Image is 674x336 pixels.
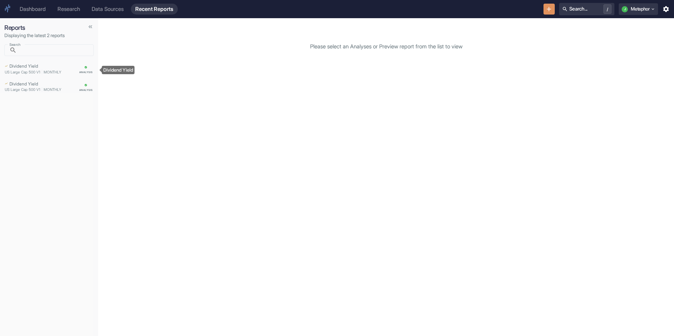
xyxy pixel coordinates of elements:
a: Dividend Yield [1,80,97,96]
div: J [622,6,628,12]
span: Signal [5,80,8,87]
p: Dividend Yield [9,62,38,69]
p: Dividend Yield [9,80,38,87]
div: analysis [79,71,93,74]
a: Dividend Yield [1,62,97,78]
button: New Resource [543,4,555,15]
div: Research [57,6,80,12]
a: Dashboard [15,4,50,15]
span: US Large Cap 500 V1 [5,87,42,92]
h6: Reports [4,24,94,31]
span: Displaying the latest 2 reports [4,33,65,38]
span: MONTHLY [42,70,61,74]
span: US Large Cap 500 V1 [5,70,42,74]
div: Data Sources [92,6,124,12]
a: Research [53,4,84,15]
span: MONTHLY [42,87,61,92]
div: Dashboard [20,6,46,12]
div: Dividend Yield [102,66,135,74]
div: Recent Reports [135,6,173,12]
button: Search.../ [559,3,614,15]
button: Collapse Sidebar [85,22,95,32]
a: Recent Reports [131,4,178,15]
div: analysis [79,88,93,92]
span: Signal [5,62,8,69]
a: Data Sources [87,4,128,15]
button: JMetaphor [619,3,658,15]
p: Please select an Analyses or Preview report from the list to view [117,43,655,51]
label: Search [9,42,20,47]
